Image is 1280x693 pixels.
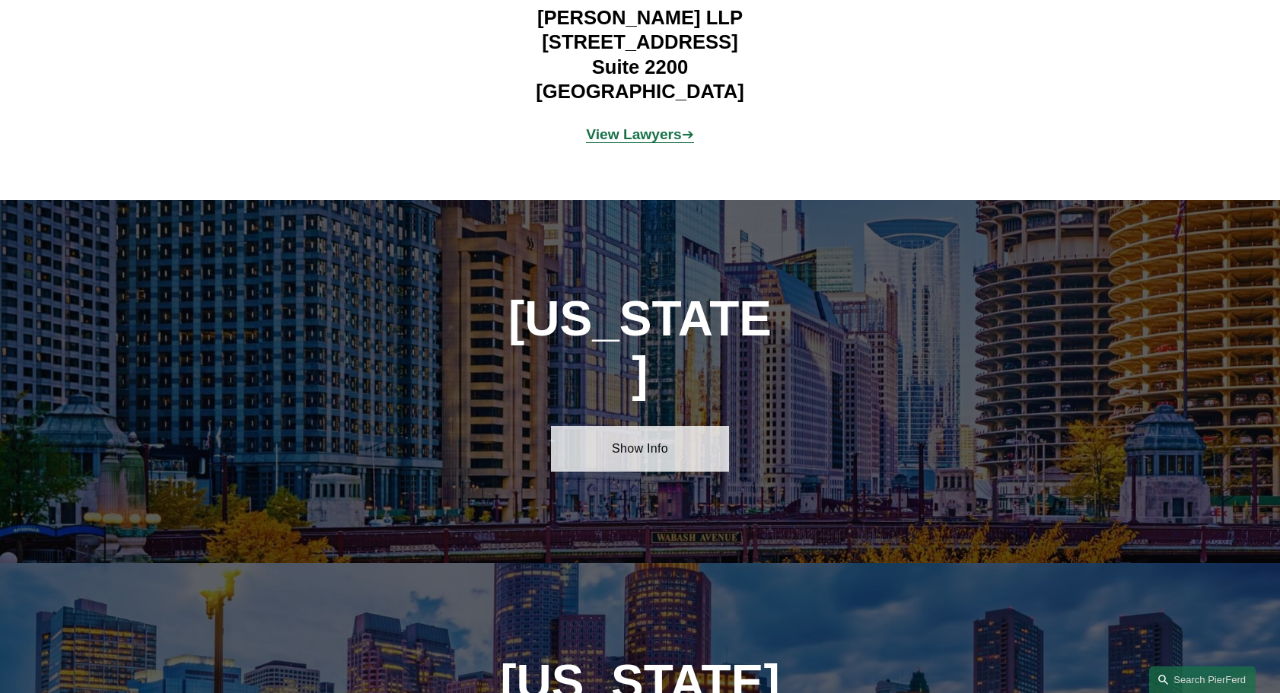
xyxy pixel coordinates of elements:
a: Search this site [1149,666,1256,693]
a: View Lawyers➔ [586,126,694,142]
h4: [PERSON_NAME] LLP [STREET_ADDRESS] Suite 2200 [GEOGRAPHIC_DATA] [418,5,861,104]
h1: [US_STATE] [507,291,773,402]
a: Show Info [551,426,728,472]
span: ➔ [586,126,694,142]
strong: View Lawyers [586,126,682,142]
